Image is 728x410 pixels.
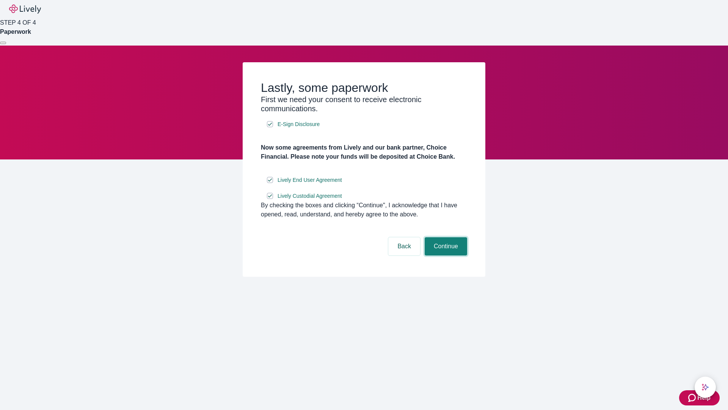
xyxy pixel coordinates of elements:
[679,390,720,405] button: Zendesk support iconHelp
[278,192,342,200] span: Lively Custodial Agreement
[425,237,467,255] button: Continue
[388,237,420,255] button: Back
[278,176,342,184] span: Lively End User Agreement
[688,393,697,402] svg: Zendesk support icon
[9,5,41,14] img: Lively
[695,377,716,398] button: chat
[261,143,467,161] h4: Now some agreements from Lively and our bank partner, Choice Financial. Please note your funds wi...
[261,201,467,219] div: By checking the boxes and clicking “Continue", I acknowledge that I have opened, read, understand...
[276,175,344,185] a: e-sign disclosure document
[276,191,344,201] a: e-sign disclosure document
[278,120,320,128] span: E-Sign Disclosure
[261,80,467,95] h2: Lastly, some paperwork
[276,120,321,129] a: e-sign disclosure document
[261,95,467,113] h3: First we need your consent to receive electronic communications.
[697,393,711,402] span: Help
[701,383,709,391] svg: Lively AI Assistant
